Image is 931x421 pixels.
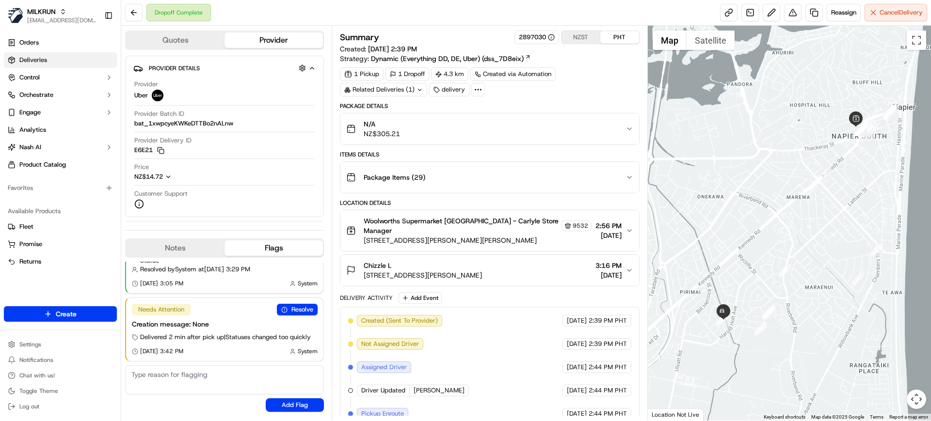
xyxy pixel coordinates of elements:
[4,306,117,322] button: Create
[340,33,379,42] h3: Summary
[140,333,311,342] span: Delivered 2 min after pick up | Statuses changed too quickly
[149,64,200,72] span: Provider Details
[595,261,622,270] span: 3:16 PM
[364,235,591,245] span: [STREET_ADDRESS][PERSON_NAME][PERSON_NAME]
[4,157,117,172] a: Product Catalog
[4,254,117,269] button: Returns
[567,316,587,325] span: [DATE]
[414,386,465,395] span: [PERSON_NAME]
[361,363,407,372] span: Assigned Driver
[134,119,233,128] span: bat_1xwpcyeKWKeDTTBo2nALnw
[865,4,927,21] button: CancelDelivery
[4,219,117,234] button: Fleet
[4,105,117,120] button: Engage
[4,52,117,68] a: Deliveries
[883,107,896,120] div: 9
[870,244,883,256] div: 2
[340,54,531,63] div: Strategy:
[225,240,323,256] button: Flags
[134,91,148,100] span: Uber
[562,31,600,44] button: NZST
[519,33,555,42] div: 2897030
[385,67,429,81] div: 1 Dropoff
[4,180,117,196] div: Favorites
[886,105,899,117] div: 10
[4,140,117,155] button: Nash AI
[851,273,864,285] div: 1
[134,109,184,118] span: Provider Batch ID
[340,151,639,158] div: Items Details
[470,67,556,81] div: Created via Automation
[648,408,704,421] div: Location Not Live
[589,340,627,348] span: 2:39 PM PHT
[4,87,117,103] button: Orchestrate
[19,372,55,379] span: Chat with us!
[126,32,225,48] button: Quotes
[19,108,41,117] span: Engage
[140,347,183,355] span: [DATE] 3:42 PM
[4,400,117,413] button: Log out
[19,356,53,364] span: Notifications
[880,8,923,17] span: Cancel Delivery
[595,270,622,280] span: [DATE]
[567,386,587,395] span: [DATE]
[687,31,735,50] button: Show satellite imagery
[589,363,627,372] span: 2:44 PM PHT
[4,353,117,367] button: Notifications
[364,261,391,270] span: Chizzle L
[19,403,39,410] span: Log out
[855,124,867,136] div: 20
[364,119,400,129] span: N/A
[27,16,96,24] button: [EMAIL_ADDRESS][DOMAIN_NAME]
[907,390,926,409] button: Map camera controls
[56,309,77,319] span: Create
[863,126,875,139] div: 16
[277,304,318,315] button: Resolve
[140,265,196,274] span: Resolved by System
[19,91,53,99] span: Orchestrate
[368,45,417,53] span: [DATE] 2:39 PM
[8,240,113,249] a: Promise
[4,338,117,351] button: Settings
[364,216,559,235] span: Woolworths Supermarket [GEOGRAPHIC_DATA] - Carlyle Store Manager
[340,83,427,96] div: Related Deliveries (1)
[266,398,324,412] button: Add Flag
[140,280,183,287] span: [DATE] 3:05 PM
[19,56,47,64] span: Deliveries
[152,90,163,101] img: uber-new-logo.jpeg
[589,316,627,325] span: 2:39 PM PHT
[340,113,639,144] button: N/ANZ$305.21
[371,54,531,63] a: Dynamic (Everything DD, DE, Uber) (dss_7D8eix)
[600,31,639,44] button: PHT
[364,172,425,182] span: Package Items ( 29 )
[371,54,524,63] span: Dynamic (Everything DD, DE, Uber) (dss_7D8eix)
[361,340,419,348] span: Not Assigned Driver
[134,172,163,181] span: NZ$14.72
[4,236,117,252] button: Promise
[19,387,58,395] span: Toggle Theme
[134,136,192,145] span: Provider Delivery ID
[198,265,250,274] span: at [DATE] 3:29 PM
[399,292,442,304] button: Add Event
[19,160,66,169] span: Product Catalog
[364,129,400,139] span: NZ$305.21
[856,120,869,132] div: 7
[134,189,188,198] span: Customer Support
[19,38,39,47] span: Orders
[754,323,767,335] div: 25
[19,73,40,82] span: Control
[340,67,384,81] div: 1 Pickup
[340,162,639,193] button: Package Items (29)
[429,83,469,96] div: delivery
[884,105,897,118] div: 13
[8,8,23,23] img: MILKRUN
[132,319,318,329] div: Creation message: None
[27,7,56,16] button: MILKRUN
[4,122,117,138] a: Analytics
[298,347,318,355] span: System
[589,386,627,395] span: 2:44 PM PHT
[134,163,149,172] span: Price
[650,408,682,421] a: Open this area in Google Maps (opens a new window)
[340,255,639,286] button: Chizzle L[STREET_ADDRESS][PERSON_NAME]3:16 PM[DATE]
[595,231,622,240] span: [DATE]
